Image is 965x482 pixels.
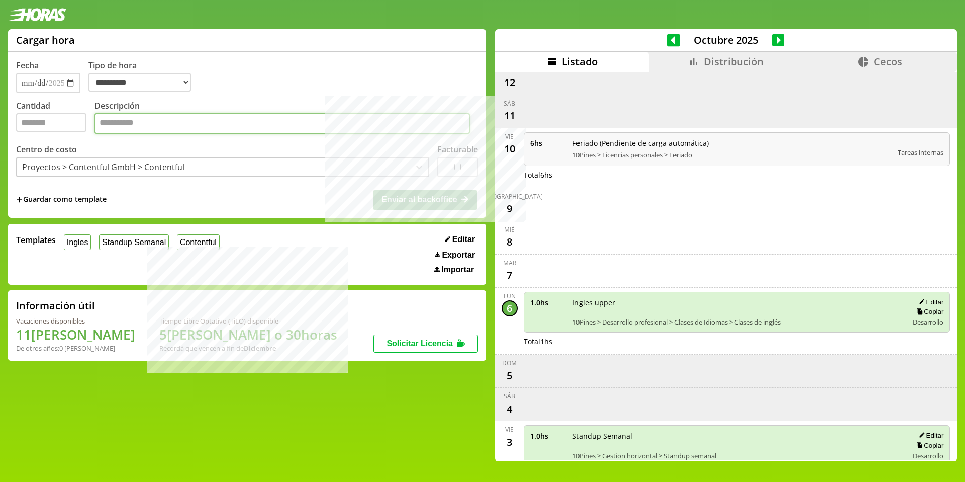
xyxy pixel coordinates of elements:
[16,316,135,326] div: Vacaciones disponibles
[94,113,470,134] textarea: Descripción
[16,326,135,344] h1: 11 [PERSON_NAME]
[572,138,891,148] span: Feriado (Pendiente de carga automática)
[22,162,184,173] div: Proyectos > Contentful GmbH > Contentful
[177,234,220,250] button: Contentful
[16,299,95,312] h2: Información útil
[913,317,943,327] span: Desarrollo
[432,250,478,260] button: Exportar
[572,431,902,441] span: Standup Semanal
[88,60,199,93] label: Tipo de hora
[16,344,135,353] div: De otros años: 0 [PERSON_NAME]
[572,150,891,159] span: 10Pines > Licencias personales > Feriado
[16,234,56,246] span: Templates
[8,8,66,21] img: logotipo
[572,298,902,307] span: Ingles upper
[442,234,478,245] button: Editar
[502,141,518,157] div: 10
[16,113,86,132] input: Cantidad
[572,451,902,460] span: 10Pines > Gestion horizontal > Standup semanal
[913,451,943,460] span: Desarrollo
[476,192,543,201] div: [DEMOGRAPHIC_DATA]
[502,367,518,383] div: 5
[159,316,337,326] div: Tiempo Libre Optativo (TiLO) disponible
[442,251,475,260] span: Exportar
[16,194,22,205] span: +
[502,267,518,283] div: 7
[16,100,94,137] label: Cantidad
[502,359,517,367] div: dom
[505,425,514,434] div: vie
[502,74,518,91] div: 12
[530,431,565,441] span: 1.0 hs
[94,100,478,137] label: Descripción
[704,55,764,68] span: Distribución
[244,344,276,353] b: Diciembre
[913,441,943,450] button: Copiar
[16,144,77,155] label: Centro de costo
[913,307,943,316] button: Copiar
[16,60,39,71] label: Fecha
[524,170,950,180] div: Total 6 hs
[373,335,478,353] button: Solicitar Licencia
[452,235,475,244] span: Editar
[502,108,518,124] div: 11
[874,55,902,68] span: Cecos
[159,344,337,353] div: Recordá que vencen a fin de
[502,434,518,450] div: 3
[88,73,191,92] select: Tipo de hora
[898,148,943,157] span: Tareas internas
[502,400,518,417] div: 4
[530,298,565,307] span: 1.0 hs
[680,33,772,47] span: Octubre 2025
[504,225,515,234] div: mié
[387,339,453,348] span: Solicitar Licencia
[502,234,518,250] div: 8
[916,298,943,306] button: Editar
[437,144,478,155] label: Facturable
[504,99,515,108] div: sáb
[502,300,518,316] div: 6
[562,55,598,68] span: Listado
[916,431,943,440] button: Editar
[504,292,516,300] div: lun
[505,132,514,141] div: vie
[64,234,91,250] button: Ingles
[572,317,902,327] span: 10Pines > Desarrollo profesional > Clases de Idiomas > Clases de inglés
[441,265,474,274] span: Importar
[495,72,957,460] div: scrollable content
[159,326,337,344] h1: 5 [PERSON_NAME] o 30 horas
[504,392,515,400] div: sáb
[16,194,107,205] span: +Guardar como template
[99,234,169,250] button: Standup Semanal
[16,33,75,47] h1: Cargar hora
[530,138,565,148] span: 6 hs
[502,201,518,217] div: 9
[524,337,950,346] div: Total 1 hs
[503,259,516,267] div: mar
